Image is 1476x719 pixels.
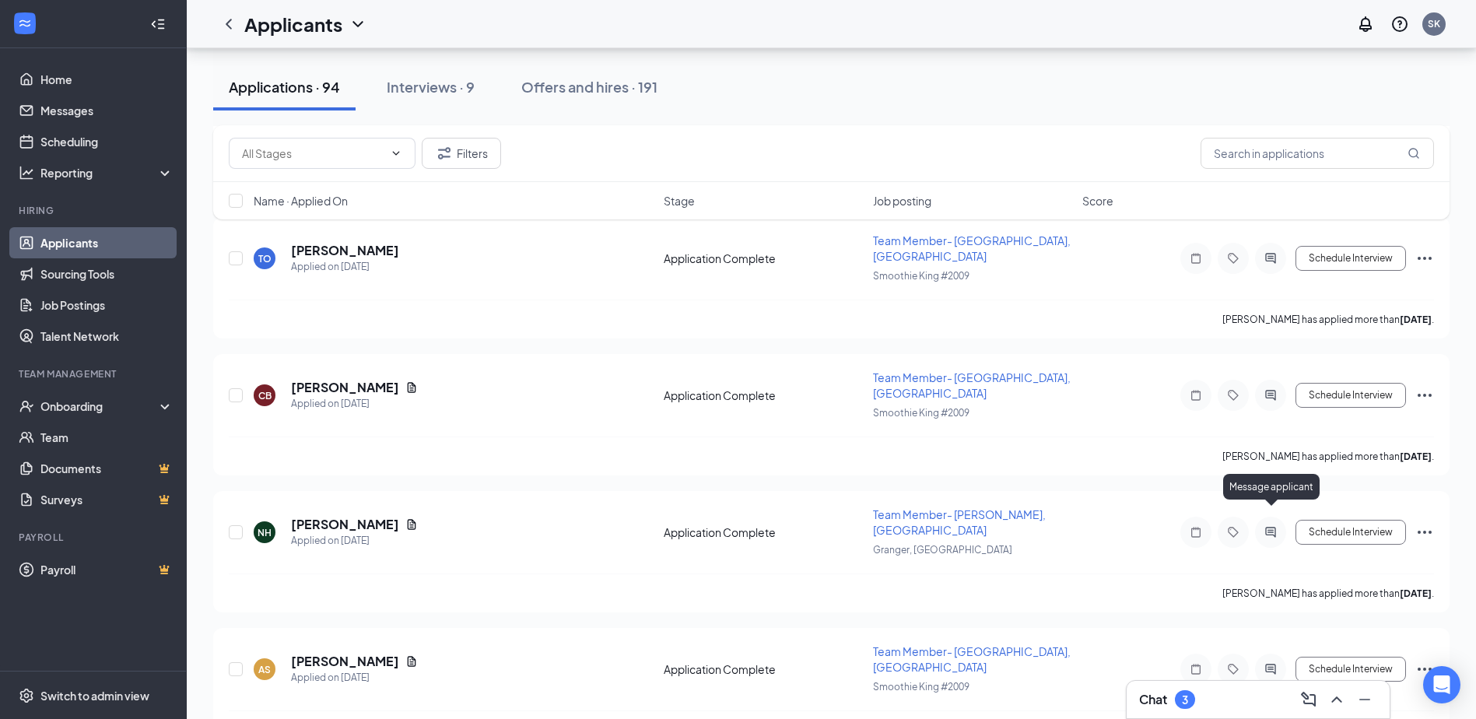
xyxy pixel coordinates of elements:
[873,407,969,419] span: Smoothie King #2009
[873,370,1071,400] span: Team Member- [GEOGRAPHIC_DATA], [GEOGRAPHIC_DATA]
[664,193,695,209] span: Stage
[1224,389,1243,402] svg: Tag
[40,126,174,157] a: Scheduling
[291,516,399,533] h5: [PERSON_NAME]
[1400,451,1432,462] b: [DATE]
[873,544,1012,556] span: Granger, [GEOGRAPHIC_DATA]
[1295,520,1406,545] button: Schedule Interview
[1295,246,1406,271] button: Schedule Interview
[1187,663,1205,675] svg: Note
[19,531,170,544] div: Payroll
[40,227,174,258] a: Applicants
[1261,252,1280,265] svg: ActiveChat
[422,138,501,169] button: Filter Filters
[40,688,149,703] div: Switch to admin view
[664,251,864,266] div: Application Complete
[1182,693,1188,707] div: 3
[19,165,34,181] svg: Analysis
[40,95,174,126] a: Messages
[1296,687,1321,712] button: ComposeMessage
[258,526,272,539] div: NH
[40,422,174,453] a: Team
[291,242,399,259] h5: [PERSON_NAME]
[1261,526,1280,538] svg: ActiveChat
[1261,389,1280,402] svg: ActiveChat
[349,15,367,33] svg: ChevronDown
[258,663,271,676] div: AS
[664,661,864,677] div: Application Complete
[1295,657,1406,682] button: Schedule Interview
[873,270,969,282] span: Smoothie King #2009
[1324,687,1349,712] button: ChevronUp
[150,16,166,32] svg: Collapse
[291,653,399,670] h5: [PERSON_NAME]
[40,258,174,289] a: Sourcing Tools
[873,193,931,209] span: Job posting
[40,64,174,95] a: Home
[664,388,864,403] div: Application Complete
[435,144,454,163] svg: Filter
[1224,663,1243,675] svg: Tag
[19,367,170,381] div: Team Management
[873,681,969,693] span: Smoothie King #2009
[1261,663,1280,675] svg: ActiveChat
[1222,313,1434,326] p: [PERSON_NAME] has applied more than .
[242,145,384,162] input: All Stages
[1390,15,1409,33] svg: QuestionInfo
[387,77,475,96] div: Interviews · 9
[19,398,34,414] svg: UserCheck
[1299,690,1318,709] svg: ComposeMessage
[1187,526,1205,538] svg: Note
[390,147,402,160] svg: ChevronDown
[1408,147,1420,160] svg: MagnifyingGlass
[291,259,399,275] div: Applied on [DATE]
[1415,523,1434,542] svg: Ellipses
[40,289,174,321] a: Job Postings
[1415,660,1434,679] svg: Ellipses
[291,533,418,549] div: Applied on [DATE]
[1222,450,1434,463] p: [PERSON_NAME] has applied more than .
[1295,383,1406,408] button: Schedule Interview
[244,11,342,37] h1: Applicants
[1139,691,1167,708] h3: Chat
[1222,587,1434,600] p: [PERSON_NAME] has applied more than .
[254,193,348,209] span: Name · Applied On
[40,554,174,585] a: PayrollCrown
[1400,587,1432,599] b: [DATE]
[1356,15,1375,33] svg: Notifications
[40,165,174,181] div: Reporting
[1201,138,1434,169] input: Search in applications
[521,77,657,96] div: Offers and hires · 191
[219,15,238,33] svg: ChevronLeft
[40,398,160,414] div: Onboarding
[1223,474,1320,500] div: Message applicant
[873,507,1046,537] span: Team Member- [PERSON_NAME], [GEOGRAPHIC_DATA]
[1423,666,1460,703] div: Open Intercom Messenger
[291,396,418,412] div: Applied on [DATE]
[17,16,33,31] svg: WorkstreamLogo
[664,524,864,540] div: Application Complete
[1224,252,1243,265] svg: Tag
[258,389,272,402] div: CB
[19,688,34,703] svg: Settings
[405,518,418,531] svg: Document
[405,381,418,394] svg: Document
[291,670,418,686] div: Applied on [DATE]
[1327,690,1346,709] svg: ChevronUp
[291,379,399,396] h5: [PERSON_NAME]
[1400,314,1432,325] b: [DATE]
[1355,690,1374,709] svg: Minimize
[873,644,1071,674] span: Team Member- [GEOGRAPHIC_DATA], [GEOGRAPHIC_DATA]
[1415,249,1434,268] svg: Ellipses
[19,204,170,217] div: Hiring
[1415,386,1434,405] svg: Ellipses
[258,252,272,265] div: TO
[1082,193,1113,209] span: Score
[1187,252,1205,265] svg: Note
[40,453,174,484] a: DocumentsCrown
[1352,687,1377,712] button: Minimize
[1187,389,1205,402] svg: Note
[40,484,174,515] a: SurveysCrown
[40,321,174,352] a: Talent Network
